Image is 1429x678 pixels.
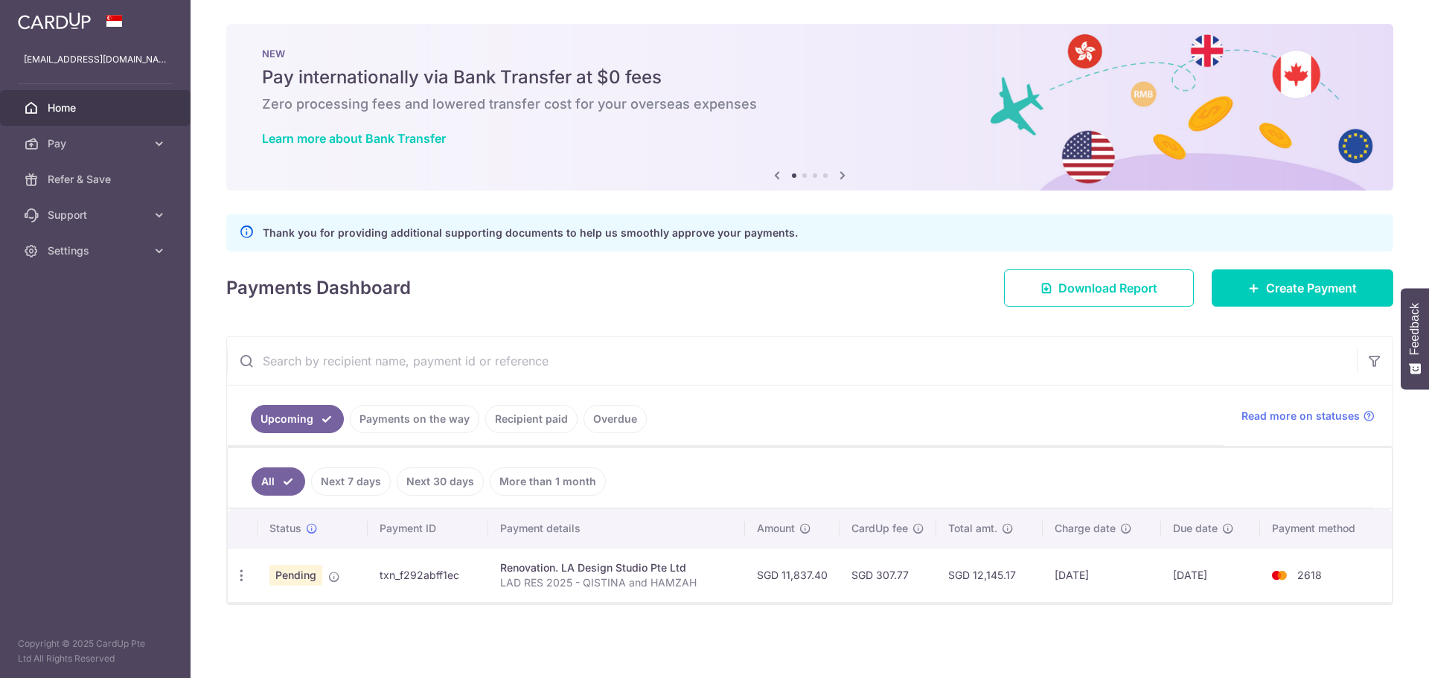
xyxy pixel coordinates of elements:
td: [DATE] [1161,548,1260,602]
td: SGD 12,145.17 [936,548,1043,602]
img: CardUp [18,12,91,30]
input: Search by recipient name, payment id or reference [227,337,1357,385]
a: Payments on the way [350,405,479,433]
span: Refer & Save [48,172,146,187]
img: Bank Card [1265,566,1294,584]
p: Thank you for providing additional supporting documents to help us smoothly approve your payments. [263,224,798,242]
a: Learn more about Bank Transfer [262,131,446,146]
span: Due date [1173,521,1218,536]
span: Settings [48,243,146,258]
span: Charge date [1055,521,1116,536]
span: Read more on statuses [1241,409,1360,423]
h6: Zero processing fees and lowered transfer cost for your overseas expenses [262,95,1358,113]
a: Recipient paid [485,405,578,433]
span: Feedback [1408,303,1422,355]
td: [DATE] [1043,548,1161,602]
a: Download Report [1004,269,1194,307]
a: Upcoming [251,405,344,433]
img: Bank transfer banner [226,24,1393,191]
span: Status [269,521,301,536]
div: Renovation. LA Design Studio Pte Ltd [500,560,733,575]
a: Overdue [584,405,647,433]
a: Create Payment [1212,269,1393,307]
a: Read more on statuses [1241,409,1375,423]
h5: Pay internationally via Bank Transfer at $0 fees [262,65,1358,89]
span: CardUp fee [851,521,908,536]
span: Total amt. [948,521,997,536]
span: Home [48,100,146,115]
span: 2618 [1297,569,1322,581]
th: Payment method [1260,509,1392,548]
span: Create Payment [1266,279,1357,297]
span: Pay [48,136,146,151]
span: Support [48,208,146,223]
a: All [252,467,305,496]
h4: Payments Dashboard [226,275,411,301]
span: Download Report [1058,279,1157,297]
a: More than 1 month [490,467,606,496]
p: NEW [262,48,1358,60]
td: SGD 307.77 [840,548,936,602]
th: Payment ID [368,509,488,548]
span: Amount [757,521,795,536]
button: Feedback - Show survey [1401,288,1429,389]
td: SGD 11,837.40 [745,548,840,602]
a: Next 7 days [311,467,391,496]
p: [EMAIL_ADDRESS][DOMAIN_NAME] [24,52,167,67]
td: txn_f292abff1ec [368,548,488,602]
span: Pending [269,565,322,586]
th: Payment details [488,509,745,548]
iframe: Opens a widget where you can find more information [1334,633,1414,671]
p: LAD RES 2025 - QISTINA and HAMZAH [500,575,733,590]
a: Next 30 days [397,467,484,496]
